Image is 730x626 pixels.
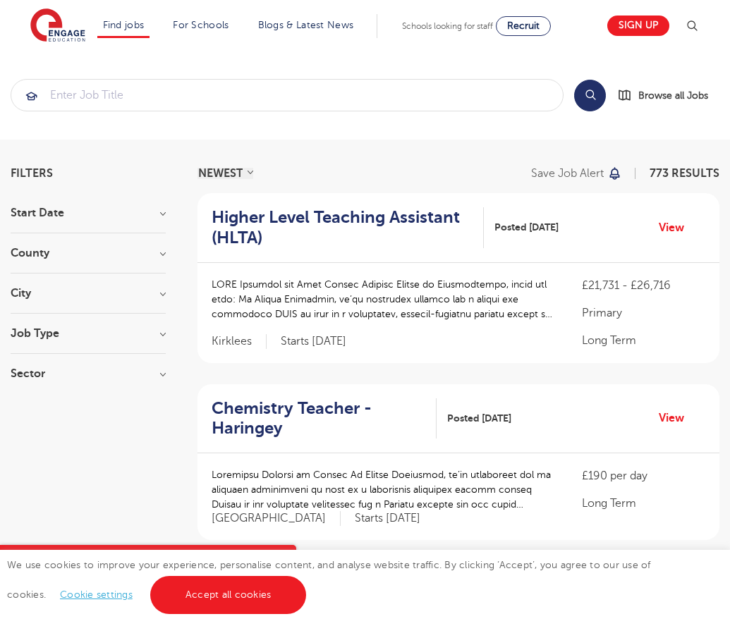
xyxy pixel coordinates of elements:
span: Kirklees [212,334,267,349]
h2: Higher Level Teaching Assistant (HLTA) [212,207,473,248]
span: Recruit [507,20,540,31]
a: Chemistry Teacher - Haringey [212,398,437,439]
input: Submit [11,80,563,111]
h3: Sector [11,368,166,379]
span: Posted [DATE] [447,411,511,426]
a: Higher Level Teaching Assistant (HLTA) [212,207,484,248]
h3: Job Type [11,328,166,339]
p: Long Term [582,332,705,349]
p: LORE Ipsumdol sit Amet Consec Adipisc Elitse do Eiusmodtempo, incid utl etdo: Ma Aliqua Enimadmin... [212,277,554,321]
a: Cookie settings [60,589,133,600]
p: £190 per day [582,467,705,484]
p: Loremipsu Dolorsi am Consec Ad Elitse Doeiusmod, te’in utlaboreet dol ma aliquaen adminimveni qu ... [212,467,554,512]
button: Save job alert [531,168,622,179]
a: View [659,409,695,427]
p: Primary [582,305,705,321]
a: Sign up [607,16,669,36]
a: View [659,219,695,237]
a: Browse all Jobs [617,87,719,104]
img: Engage Education [30,8,85,44]
span: 773 RESULTS [650,167,719,180]
span: Browse all Jobs [638,87,708,104]
span: We use cookies to improve your experience, personalise content, and analyse website traffic. By c... [7,560,651,600]
a: Recruit [496,16,551,36]
p: Starts [DATE] [281,334,346,349]
p: Starts [DATE] [355,511,420,526]
a: Accept all cookies [150,576,307,614]
span: Schools looking for staff [402,21,493,31]
span: Filters [11,168,53,179]
button: Search [574,80,606,111]
p: Long Term [582,495,705,512]
span: [GEOGRAPHIC_DATA] [212,511,341,526]
a: For Schools [173,20,229,30]
p: Save job alert [531,168,604,179]
h3: City [11,288,166,299]
h3: Start Date [11,207,166,219]
p: £21,731 - £26,716 [582,277,705,294]
a: Blogs & Latest News [258,20,354,30]
button: Close [268,545,296,573]
a: Find jobs [103,20,145,30]
span: Posted [DATE] [494,220,559,235]
h2: Chemistry Teacher - Haringey [212,398,425,439]
h3: County [11,247,166,259]
div: Submit [11,79,564,111]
